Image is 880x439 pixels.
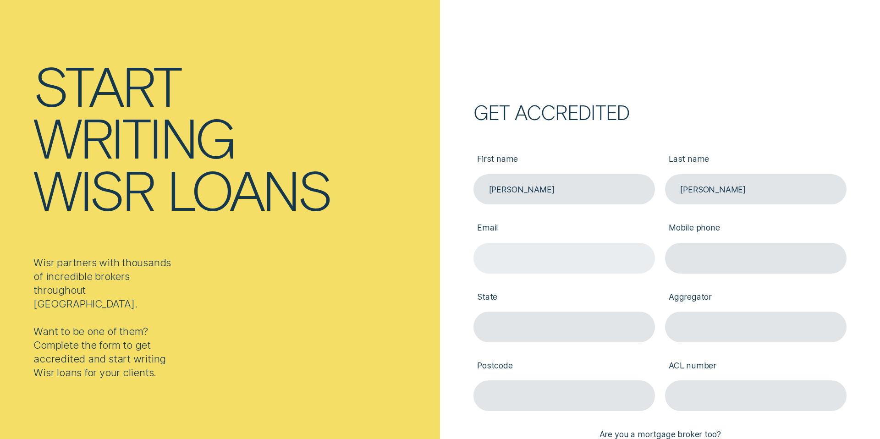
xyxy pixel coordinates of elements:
[33,59,181,111] div: Start
[33,163,154,215] div: Wisr
[167,163,331,215] div: loans
[473,284,655,312] label: State
[665,146,847,174] label: Last name
[33,59,435,215] h1: Start writing Wisr loans
[473,146,655,174] label: First name
[473,104,846,120] h2: Get accredited
[665,215,847,243] label: Mobile phone
[33,256,176,379] div: Wisr partners with thousands of incredible brokers throughout [GEOGRAPHIC_DATA]. Want to be one o...
[473,215,655,243] label: Email
[665,352,847,380] label: ACL number
[665,284,847,312] label: Aggregator
[33,110,235,163] div: writing
[473,352,655,380] label: Postcode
